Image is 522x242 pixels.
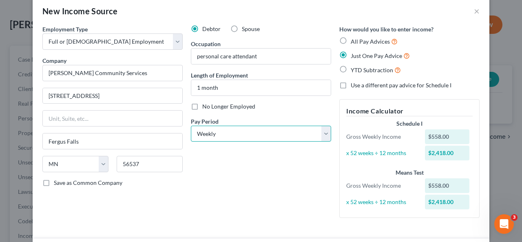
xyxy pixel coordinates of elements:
[342,182,421,190] div: Gross Weekly Income
[346,120,473,128] div: Schedule I
[351,38,390,45] span: All Pay Advices
[242,25,260,32] span: Spouse
[43,88,182,104] input: Enter address...
[42,5,118,17] div: New Income Source
[425,146,470,160] div: $2,418.00
[494,214,514,234] iframe: Intercom live chat
[191,80,331,95] input: ex: 2 years
[351,67,393,73] span: YTD Subtraction
[474,6,480,16] button: ×
[511,214,518,221] span: 3
[191,40,221,48] label: Occupation
[346,169,473,177] div: Means Test
[351,82,451,89] span: Use a different pay advice for Schedule I
[191,49,331,64] input: --
[425,178,470,193] div: $558.00
[346,106,473,116] h5: Income Calculator
[117,156,183,172] input: Enter zip...
[342,198,421,206] div: x 52 weeks ÷ 12 months
[42,26,88,33] span: Employment Type
[342,133,421,141] div: Gross Weekly Income
[42,57,66,64] span: Company
[202,103,255,110] span: No Longer Employed
[43,111,182,126] input: Unit, Suite, etc...
[191,71,248,80] label: Length of Employment
[54,179,122,186] span: Save as Common Company
[339,25,434,33] label: How would you like to enter income?
[42,65,183,81] input: Search company by name...
[43,133,182,149] input: Enter city...
[342,149,421,157] div: x 52 weeks ÷ 12 months
[425,195,470,209] div: $2,418.00
[202,25,221,32] span: Debtor
[425,129,470,144] div: $558.00
[351,52,402,59] span: Just One Pay Advice
[191,118,219,125] span: Pay Period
